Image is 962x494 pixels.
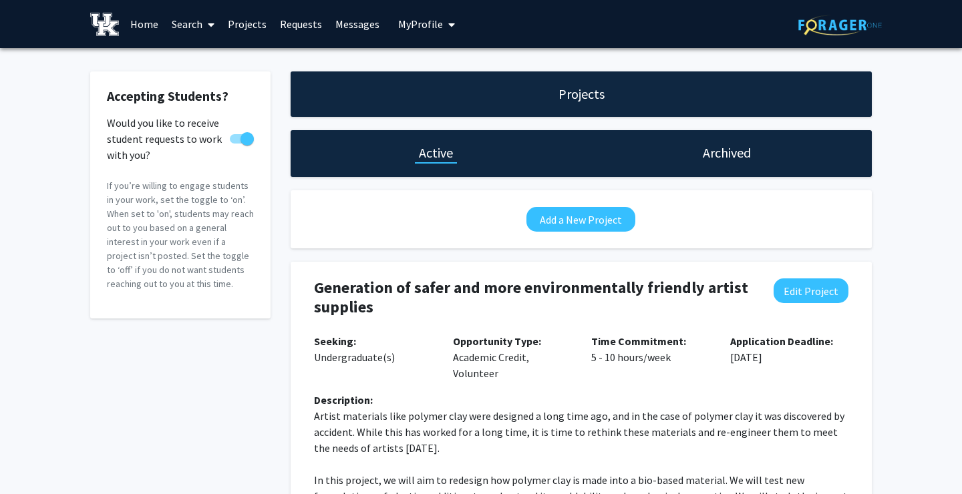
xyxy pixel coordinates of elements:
h1: Active [419,144,453,162]
a: Requests [273,1,329,47]
b: Opportunity Type: [453,334,541,348]
a: Projects [221,1,273,47]
iframe: Chat [10,434,57,484]
span: My Profile [398,17,443,31]
div: Description: [314,392,848,408]
h1: Projects [558,85,605,103]
b: Time Commitment: [591,334,686,348]
button: Edit Project [774,278,848,303]
p: [DATE] [730,333,849,365]
h4: Generation of safer and more environmentally friendly artist supplies [314,278,752,317]
a: Home [124,1,165,47]
img: ForagerOne Logo [798,15,882,35]
a: Search [165,1,221,47]
b: Application Deadline: [730,334,833,348]
a: Messages [329,1,386,47]
span: Would you like to receive student requests to work with you? [107,115,224,163]
p: Artist materials like polymer clay were designed a long time ago, and in the case of polymer clay... [314,408,848,456]
h2: Accepting Students? [107,88,254,104]
p: 5 - 10 hours/week [591,333,710,365]
img: University of Kentucky Logo [90,13,119,36]
p: Undergraduate(s) [314,333,433,365]
p: Academic Credit, Volunteer [453,333,572,381]
button: Add a New Project [526,207,635,232]
h1: Archived [703,144,751,162]
p: If you’re willing to engage students in your work, set the toggle to ‘on’. When set to 'on', stud... [107,179,254,291]
b: Seeking: [314,334,356,348]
